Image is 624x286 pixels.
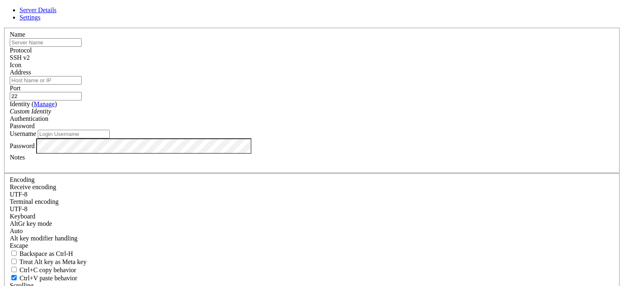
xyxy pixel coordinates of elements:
[19,250,73,257] span: Backspace as Ctrl-H
[10,183,56,190] label: Set the expected encoding for data received from the host. If the encodings do not match, visual ...
[10,69,31,76] label: Address
[10,191,614,198] div: UTF-8
[10,31,25,38] label: Name
[10,205,28,212] span: UTF-8
[10,122,35,129] span: Password
[32,100,57,107] span: ( )
[19,275,77,282] span: Ctrl+V paste behavior
[10,235,78,242] label: Controls how the Alt key is handled. Escape: Send an ESC prefix. 8-Bit: Add 128 to the typed char...
[10,191,28,198] span: UTF-8
[10,115,48,122] label: Authentication
[10,242,614,249] div: Escape
[19,7,56,13] a: Server Details
[10,100,57,107] label: Identity
[11,267,17,272] input: Ctrl+C copy behavior
[19,258,87,265] span: Treat Alt key as Meta key
[10,154,25,161] label: Notes
[10,250,73,257] label: If true, the backspace should send BS ('\x08', aka ^H). Otherwise the backspace key should send '...
[11,259,17,264] input: Treat Alt key as Meta key
[10,76,82,85] input: Host Name or IP
[10,47,32,54] label: Protocol
[10,227,23,234] span: Auto
[38,130,110,138] input: Login Username
[10,130,36,137] label: Username
[10,142,35,149] label: Password
[34,100,55,107] a: Manage
[10,258,87,265] label: Whether the Alt key acts as a Meta key or as a distinct Alt key.
[10,92,82,100] input: Port Number
[10,198,58,205] label: The default terminal encoding. ISO-2022 enables character map translations (like graphics maps). ...
[10,61,21,68] label: Icon
[19,14,41,21] a: Settings
[10,266,76,273] label: Ctrl-C copies if true, send ^C to host if false. Ctrl-Shift-C sends ^C to host if true, copies if...
[10,227,614,235] div: Auto
[10,122,614,130] div: Password
[10,176,35,183] label: Encoding
[11,251,17,256] input: Backspace as Ctrl-H
[10,54,30,61] span: SSH v2
[11,275,17,280] input: Ctrl+V paste behavior
[10,108,614,115] div: Custom Identity
[19,266,76,273] span: Ctrl+C copy behavior
[10,108,51,115] i: Custom Identity
[10,38,82,47] input: Server Name
[10,205,614,213] div: UTF-8
[10,213,35,220] label: Keyboard
[10,220,52,227] label: Set the expected encoding for data received from the host. If the encodings do not match, visual ...
[10,85,21,92] label: Port
[10,54,614,61] div: SSH v2
[10,275,77,282] label: Ctrl+V pastes if true, sends ^V to host if false. Ctrl+Shift+V sends ^V to host if true, pastes i...
[10,242,28,249] span: Escape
